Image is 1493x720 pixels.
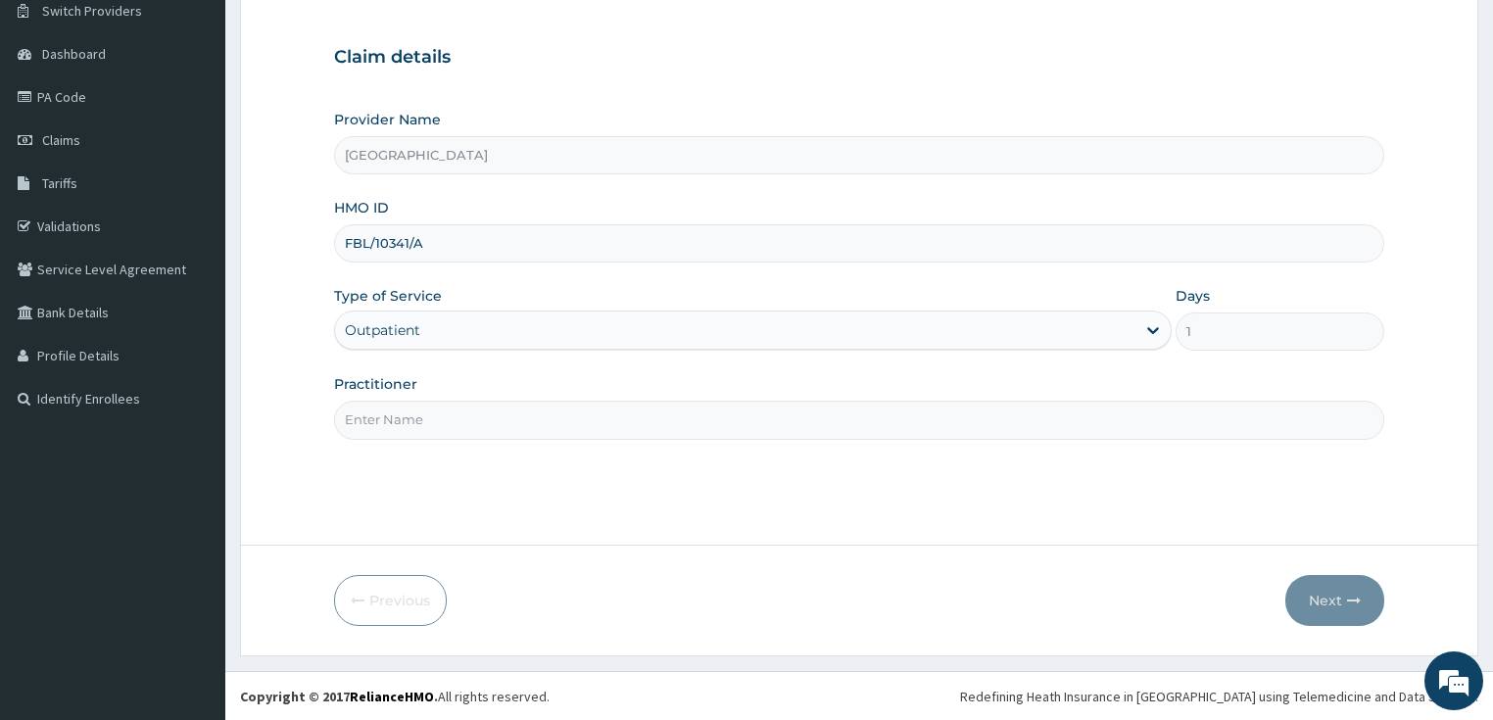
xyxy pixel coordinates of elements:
[334,401,1385,439] input: Enter Name
[345,320,420,340] div: Outpatient
[334,286,442,306] label: Type of Service
[334,374,417,394] label: Practitioner
[1176,286,1210,306] label: Days
[42,131,80,149] span: Claims
[334,575,447,626] button: Previous
[42,45,106,63] span: Dashboard
[240,688,438,705] strong: Copyright © 2017 .
[334,47,1385,69] h3: Claim details
[960,687,1478,706] div: Redefining Heath Insurance in [GEOGRAPHIC_DATA] using Telemedicine and Data Science!
[334,198,389,217] label: HMO ID
[334,224,1385,263] input: Enter HMO ID
[42,2,142,20] span: Switch Providers
[1285,575,1384,626] button: Next
[350,688,434,705] a: RelianceHMO
[42,174,77,192] span: Tariffs
[334,110,441,129] label: Provider Name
